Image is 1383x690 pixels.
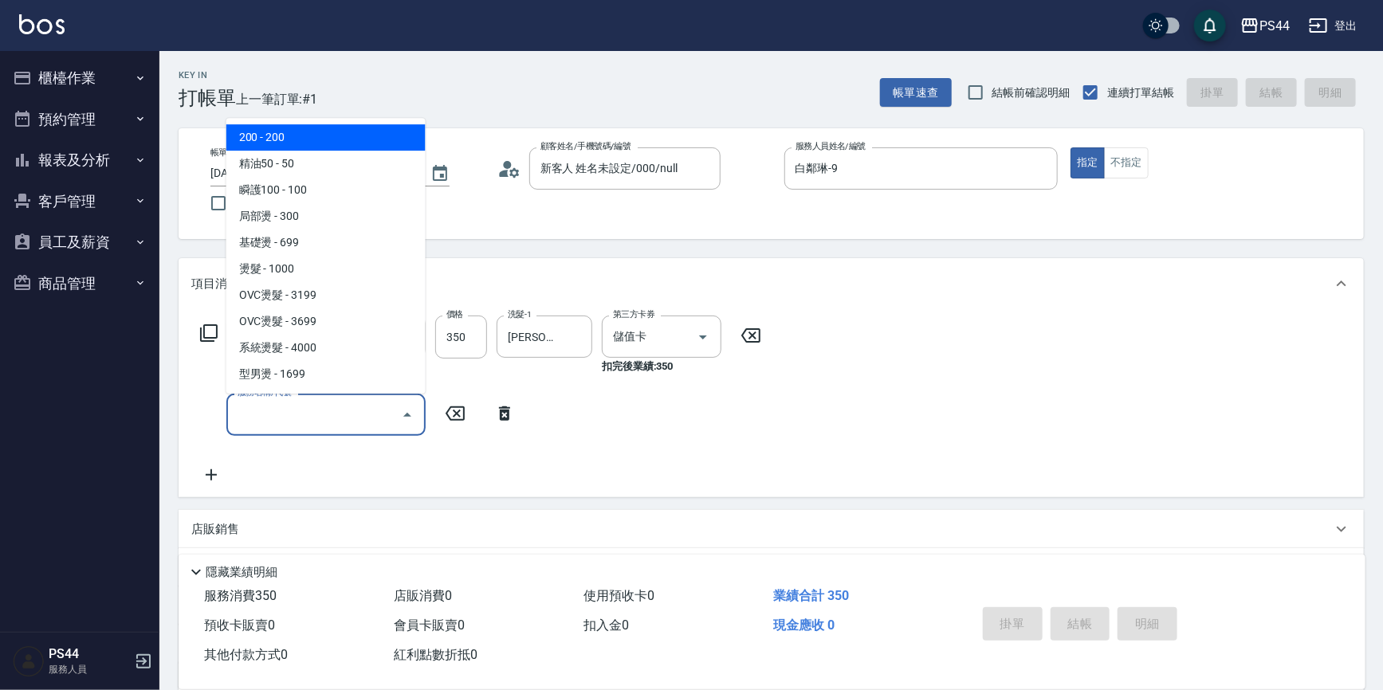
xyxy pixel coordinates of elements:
p: 扣完後業績: 350 [602,358,731,374]
button: 員工及薪資 [6,222,153,263]
label: 價格 [446,308,463,320]
span: 系統燙髮 - 4000 [226,335,426,361]
span: 燙髮 - 1000 [226,256,426,282]
button: 商品管理 [6,263,153,304]
span: OVC燙髮 - 3199 [226,282,426,308]
span: 精油溫灸 - 250 [226,387,426,414]
span: 局部燙 - 300 [226,203,426,229]
button: Close [395,402,420,428]
span: 店販消費 0 [394,588,452,603]
button: Choose date, selected date is 2025-10-10 [421,155,459,193]
label: 服務人員姓名/編號 [796,140,866,152]
p: 店販銷售 [191,521,239,538]
div: 預收卡販賣 [179,548,1364,586]
button: 報表及分析 [6,139,153,181]
button: 櫃檯作業 [6,57,153,99]
img: Person [13,645,45,677]
h2: Key In [179,70,236,80]
span: 結帳前確認明細 [992,84,1071,101]
button: 客戶管理 [6,181,153,222]
span: 其他付款方式 0 [204,647,288,662]
button: 帳單速查 [880,78,952,108]
input: YYYY/MM/DD hh:mm [210,160,415,186]
span: 服務消費 350 [204,588,277,603]
p: 隱藏業績明細 [206,564,277,581]
span: 基礎燙 - 699 [226,229,426,256]
button: 預約管理 [6,99,153,140]
span: OVC燙髮 - 3699 [226,308,426,335]
button: 指定 [1071,147,1105,178]
span: 200 - 200 [226,124,426,151]
span: 上一筆訂單:#1 [236,89,318,109]
div: 項目消費 [179,258,1364,309]
p: 服務人員 [49,662,130,676]
label: 顧客姓名/手機號碼/編號 [540,140,631,152]
button: 不指定 [1104,147,1149,178]
button: Open [690,324,716,350]
span: 紅利點數折抵 0 [394,647,477,662]
span: 業績合計 350 [773,588,849,603]
span: 型男燙 - 1699 [226,361,426,387]
button: save [1194,10,1226,41]
h3: 打帳單 [179,87,236,109]
span: 預收卡販賣 0 [204,617,275,633]
div: PS44 [1259,16,1290,36]
span: 會員卡販賣 0 [394,617,465,633]
label: 帳單日期 [210,147,244,159]
span: 使用預收卡 0 [583,588,654,603]
label: 洗髮-1 [508,308,532,320]
span: 現金應收 0 [773,617,835,633]
span: 連續打單結帳 [1107,84,1174,101]
span: 扣入金 0 [583,617,629,633]
img: Logo [19,14,65,34]
span: 瞬護100 - 100 [226,177,426,203]
span: 精油50 - 50 [226,151,426,177]
button: 登出 [1302,11,1364,41]
button: PS44 [1234,10,1296,42]
p: 項目消費 [191,276,239,292]
h5: PS44 [49,646,130,662]
div: 店販銷售 [179,510,1364,548]
label: 第三方卡券 [613,308,654,320]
